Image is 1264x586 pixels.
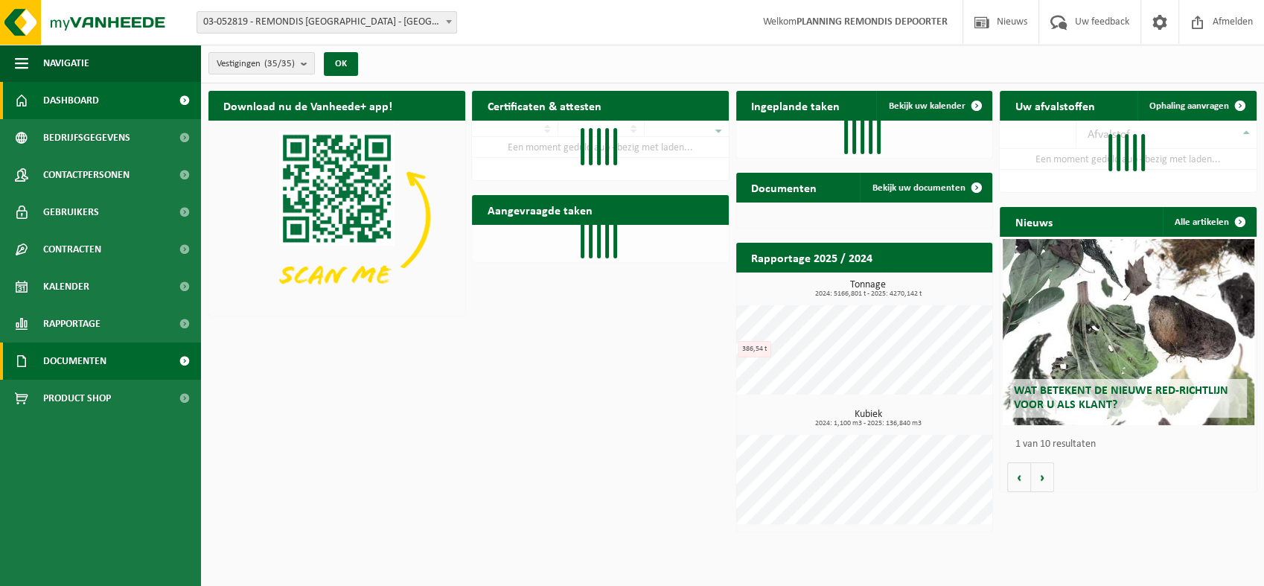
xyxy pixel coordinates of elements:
[43,268,89,305] span: Kalender
[472,195,607,224] h2: Aangevraagde taken
[881,272,991,302] a: Bekijk rapportage
[1031,462,1054,492] button: Volgende
[797,16,948,28] strong: PLANNING REMONDIS DEPOORTER
[744,290,993,298] span: 2024: 5166,801 t - 2025: 4270,142 t
[43,231,101,268] span: Contracten
[744,280,993,298] h3: Tonnage
[1015,439,1249,450] p: 1 van 10 resultaten
[43,343,106,380] span: Documenten
[736,91,855,120] h2: Ingeplande taken
[1007,462,1031,492] button: Vorige
[43,119,130,156] span: Bedrijfsgegevens
[197,11,457,34] span: 03-052819 - REMONDIS WEST-VLAANDEREN - OOSTENDE
[324,52,358,76] button: OK
[43,45,89,82] span: Navigatie
[43,156,130,194] span: Contactpersonen
[208,91,407,120] h2: Download nu de Vanheede+ app!
[1163,207,1255,237] a: Alle artikelen
[1149,101,1229,111] span: Ophaling aanvragen
[876,91,991,121] a: Bekijk uw kalender
[1137,91,1255,121] a: Ophaling aanvragen
[744,420,993,427] span: 2024: 1,100 m3 - 2025: 136,840 m3
[738,341,771,357] div: 386,54 t
[1000,207,1067,236] h2: Nieuws
[264,59,295,69] count: (35/35)
[888,101,965,111] span: Bekijk uw kalender
[1014,385,1228,411] span: Wat betekent de nieuwe RED-richtlijn voor u als klant?
[43,380,111,417] span: Product Shop
[217,53,295,75] span: Vestigingen
[736,243,887,272] h2: Rapportage 2025 / 2024
[736,173,832,202] h2: Documenten
[208,121,465,313] img: Download de VHEPlus App
[472,91,616,120] h2: Certificaten & attesten
[744,410,993,427] h3: Kubiek
[1000,91,1109,120] h2: Uw afvalstoffen
[208,52,315,74] button: Vestigingen(35/35)
[860,173,991,203] a: Bekijk uw documenten
[43,82,99,119] span: Dashboard
[43,194,99,231] span: Gebruikers
[1003,239,1254,425] a: Wat betekent de nieuwe RED-richtlijn voor u als klant?
[872,183,965,193] span: Bekijk uw documenten
[43,305,100,343] span: Rapportage
[197,12,456,33] span: 03-052819 - REMONDIS WEST-VLAANDEREN - OOSTENDE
